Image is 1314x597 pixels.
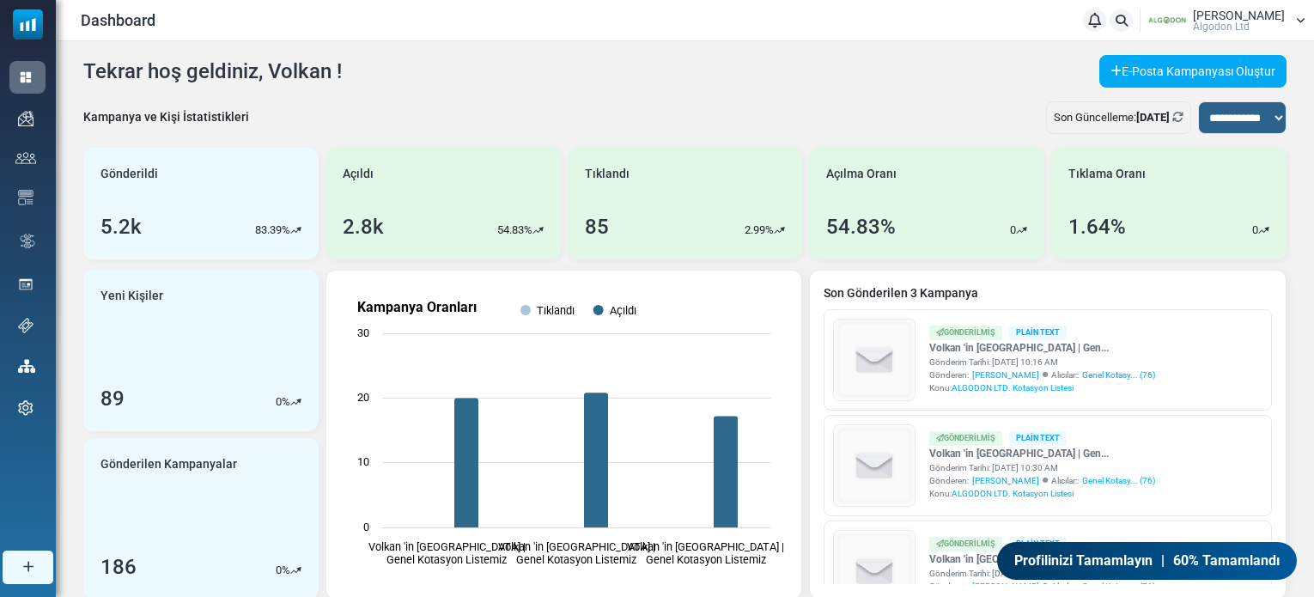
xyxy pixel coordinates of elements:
span: Açıldı [343,165,374,183]
a: Volkan 'in [GEOGRAPHIC_DATA] | Gen... [929,340,1155,356]
a: User Logo [PERSON_NAME] Algodon Ltd [1146,8,1305,34]
div: Gönderilmiş [929,537,1002,551]
div: Plain Text [1009,431,1067,446]
span: Profilinizi Tamamlayın [1013,551,1153,571]
text: 10 [357,455,369,468]
p: 83.39% [255,222,290,239]
div: Gönderilmiş [929,326,1002,340]
span: 60% Tamamlandı [1173,551,1281,571]
p: 54.83% [497,222,532,239]
span: [PERSON_NAME] [972,474,1039,487]
img: workflow.svg [18,231,37,251]
div: Son Güncelleme: [1046,101,1191,134]
a: Refresh Stats [1172,111,1183,124]
div: % [276,393,301,411]
text: Volkan 'in [GEOGRAPHIC_DATA] | Genel Kotasyon Listemiz [497,540,654,566]
div: Gönderilmiş [929,431,1002,446]
div: 85 [585,211,609,242]
div: Gönderen: Alıcılar:: [929,474,1155,487]
a: Volkan 'in [GEOGRAPHIC_DATA] | Gen... [929,446,1155,461]
a: Yeni Kişiler 89 0% [83,270,319,431]
div: 54.83% [826,211,896,242]
img: campaigns-icon.png [18,111,33,126]
a: Son Gönderilen 3 Kampanya [824,284,1272,302]
span: Dashboard [81,9,155,32]
img: email-templates-icon.svg [18,190,33,205]
div: 5.2k [100,211,142,242]
div: Gönderen: Alıcılar:: [929,369,1155,381]
div: 2.8k [343,211,384,242]
p: 0 [276,393,282,411]
p: 0 [276,562,282,579]
span: Tıklandı [585,165,630,183]
text: Kampanya Oranları [357,299,477,315]
div: Gönderen: Alıcılar:: [929,580,1155,593]
img: empty-draft-icon2.svg [835,426,915,506]
span: Gönderilen Kampanyalar [100,455,237,473]
text: Volkan 'in [GEOGRAPHIC_DATA] | Genel Kotasyon Listemiz [627,540,784,566]
div: Plain Text [1009,537,1067,551]
img: support-icon.svg [18,318,33,333]
div: Konu: [929,487,1155,500]
span: [PERSON_NAME] [972,369,1039,381]
a: Profilinizi Tamamlayın | 60% Tamamlandı [996,542,1298,580]
p: 0 [1252,222,1258,239]
text: Volkan 'in [GEOGRAPHIC_DATA] | Genel Kotasyon Listemiz [368,540,526,566]
span: ALGODON LTD. Kotasyon Listesi [952,489,1074,498]
div: Plain Text [1009,326,1067,340]
div: Konu: [929,381,1155,394]
h4: Tekrar hoş geldiniz, Volkan ! [83,59,342,84]
div: 89 [100,383,125,414]
text: Tıklandı [537,304,575,317]
span: Tıklama Oranı [1068,165,1146,183]
span: Yeni Kişiler [100,287,163,305]
span: [PERSON_NAME] [972,580,1039,593]
span: | [1161,551,1165,571]
p: 2.99% [745,222,774,239]
a: E-Posta Kampanyası Oluştur [1099,55,1287,88]
img: landing_pages.svg [18,277,33,292]
div: Gönderim Tarihi: [DATE] 10:02 AM [929,567,1155,580]
a: Genel Kotasy... (76) [1082,474,1155,487]
img: dashboard-icon-active.svg [18,70,33,85]
img: mailsoftly_icon_blue_white.svg [13,9,43,40]
a: Volkan 'in [GEOGRAPHIC_DATA] | Gen... [929,551,1155,567]
div: Kampanya ve Kişi İstatistikleri [83,108,249,126]
img: settings-icon.svg [18,400,33,416]
div: Gönderim Tarihi: [DATE] 10:16 AM [929,356,1155,369]
img: User Logo [1146,8,1189,34]
img: empty-draft-icon2.svg [835,320,915,400]
div: 1.64% [1068,211,1126,242]
div: Gönderim Tarihi: [DATE] 10:30 AM [929,461,1155,474]
span: Açılma Oranı [826,165,897,183]
span: [PERSON_NAME] [1193,9,1285,21]
b: [DATE] [1136,111,1170,124]
span: Gönderildi [100,165,158,183]
text: 0 [363,521,369,533]
p: 0 [1010,222,1016,239]
span: ALGODON LTD. Kotasyon Listesi [952,383,1074,393]
span: Algodon Ltd [1193,21,1250,32]
svg: Kampanya Oranları [340,284,788,585]
a: Genel Kotasy... (76) [1082,369,1155,381]
img: contacts-icon.svg [15,152,36,164]
text: 30 [357,326,369,339]
div: 186 [100,551,137,582]
div: % [276,562,301,579]
text: 20 [357,391,369,404]
text: Açıldı [609,304,636,317]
